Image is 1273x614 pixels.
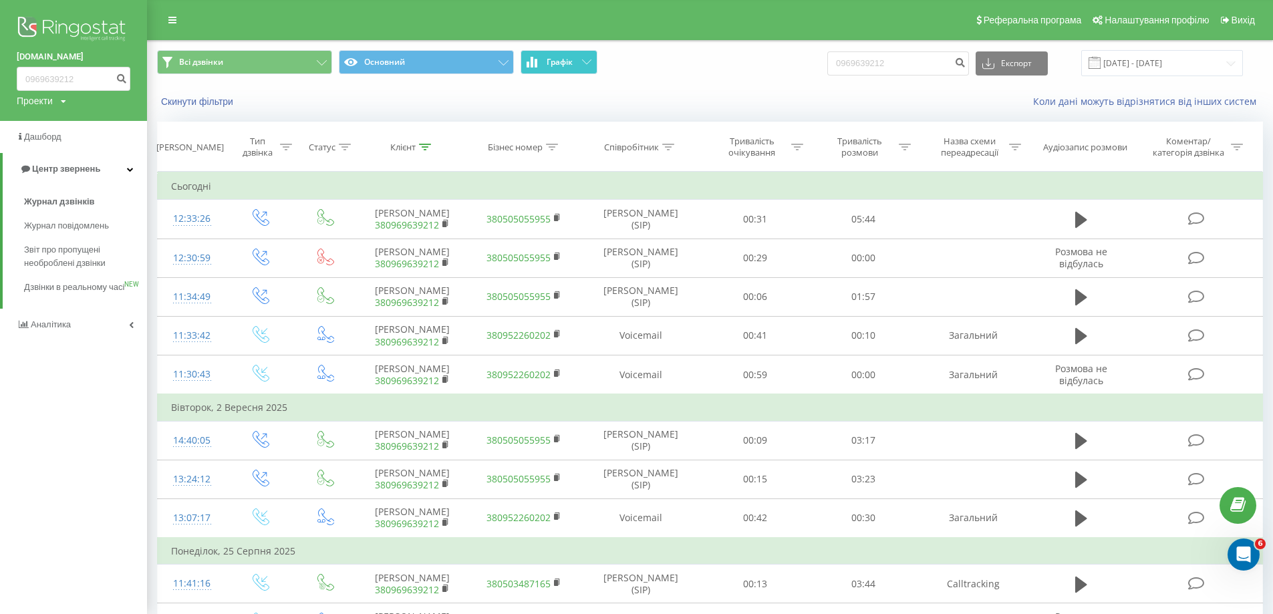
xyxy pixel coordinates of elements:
[375,257,439,270] a: 380969639212
[488,142,543,153] div: Бізнес номер
[580,316,701,355] td: Voicemail
[486,434,551,446] a: 380505055955
[984,15,1082,25] span: Реферальна програма
[580,565,701,603] td: [PERSON_NAME] (SIP)
[309,142,335,153] div: Статус
[1043,142,1127,153] div: Аудіозапис розмови
[375,517,439,530] a: 380969639212
[580,421,701,460] td: [PERSON_NAME] (SIP)
[486,212,551,225] a: 380505055955
[547,57,573,67] span: Графік
[24,219,109,233] span: Журнал повідомлень
[24,238,147,275] a: Звіт про пропущені необроблені дзвінки
[486,251,551,264] a: 380505055955
[24,132,61,142] span: Дашборд
[809,460,917,498] td: 03:23
[24,243,140,270] span: Звіт про пропущені необроблені дзвінки
[375,478,439,491] a: 380969639212
[171,428,213,454] div: 14:40:05
[701,565,809,603] td: 00:13
[1149,136,1228,158] div: Коментар/категорія дзвінка
[171,466,213,492] div: 13:24:12
[486,472,551,485] a: 380505055955
[917,498,1029,538] td: Загальний
[701,355,809,395] td: 00:59
[356,421,468,460] td: [PERSON_NAME]
[171,505,213,531] div: 13:07:17
[31,319,71,329] span: Аналiтика
[809,421,917,460] td: 03:17
[24,190,147,214] a: Журнал дзвінків
[171,323,213,349] div: 11:33:42
[701,239,809,277] td: 00:29
[158,173,1263,200] td: Сьогодні
[356,200,468,239] td: [PERSON_NAME]
[809,355,917,395] td: 00:00
[809,565,917,603] td: 03:44
[17,67,130,91] input: Пошук за номером
[809,239,917,277] td: 00:00
[1232,15,1255,25] span: Вихід
[179,57,223,67] span: Всі дзвінки
[17,50,130,63] a: [DOMAIN_NAME]
[339,50,514,74] button: Основний
[917,565,1029,603] td: Calltracking
[3,153,147,185] a: Центр звернень
[486,577,551,590] a: 380503487165
[375,218,439,231] a: 380969639212
[356,277,468,316] td: [PERSON_NAME]
[24,195,95,208] span: Журнал дзвінків
[827,51,969,75] input: Пошук за номером
[486,368,551,381] a: 380952260202
[356,460,468,498] td: [PERSON_NAME]
[976,51,1048,75] button: Експорт
[824,136,895,158] div: Тривалість розмови
[809,277,917,316] td: 01:57
[917,316,1029,355] td: Загальний
[486,329,551,341] a: 380952260202
[1055,362,1107,387] span: Розмова не відбулась
[809,200,917,239] td: 05:44
[604,142,659,153] div: Співробітник
[701,277,809,316] td: 00:06
[375,296,439,309] a: 380969639212
[1055,245,1107,270] span: Розмова не відбулась
[486,290,551,303] a: 380505055955
[24,275,147,299] a: Дзвінки в реальному часіNEW
[1033,95,1263,108] a: Коли дані можуть відрізнятися вiд інших систем
[375,583,439,596] a: 380969639212
[809,316,917,355] td: 00:10
[580,277,701,316] td: [PERSON_NAME] (SIP)
[375,440,439,452] a: 380969639212
[356,239,468,277] td: [PERSON_NAME]
[171,206,213,232] div: 12:33:26
[1255,539,1266,549] span: 6
[171,361,213,388] div: 11:30:43
[375,374,439,387] a: 380969639212
[580,239,701,277] td: [PERSON_NAME] (SIP)
[701,200,809,239] td: 00:31
[809,498,917,538] td: 00:30
[701,498,809,538] td: 00:42
[1228,539,1260,571] iframe: Intercom live chat
[375,335,439,348] a: 380969639212
[156,142,224,153] div: [PERSON_NAME]
[521,50,597,74] button: Графік
[917,355,1029,395] td: Загальний
[157,50,332,74] button: Всі дзвінки
[356,498,468,538] td: [PERSON_NAME]
[701,460,809,498] td: 00:15
[701,421,809,460] td: 00:09
[390,142,416,153] div: Клієнт
[158,538,1263,565] td: Понеділок, 25 Серпня 2025
[356,355,468,395] td: [PERSON_NAME]
[580,355,701,395] td: Voicemail
[580,498,701,538] td: Voicemail
[157,96,240,108] button: Скинути фільтри
[486,511,551,524] a: 380952260202
[580,460,701,498] td: [PERSON_NAME] (SIP)
[158,394,1263,421] td: Вівторок, 2 Вересня 2025
[701,316,809,355] td: 00:41
[24,281,124,294] span: Дзвінки в реальному часі
[716,136,788,158] div: Тривалість очікування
